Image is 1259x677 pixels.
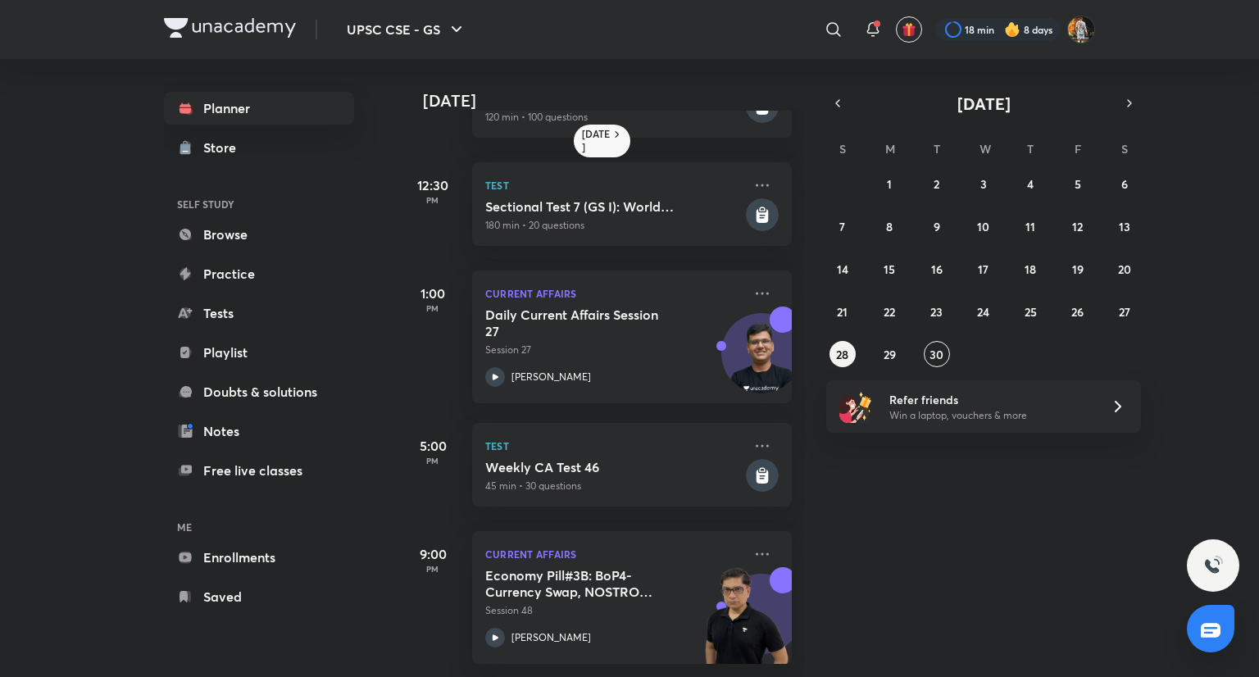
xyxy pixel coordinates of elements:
p: Win a laptop, vouchers & more [889,408,1091,423]
h5: Economy Pill#3B: BoP4- Currency Swap, NOSTRO Vostro, DE dollarization, FEMA, LRS etc [485,567,689,600]
h6: [DATE] [582,128,611,154]
a: Browse [164,218,354,251]
button: September 6, 2025 [1111,170,1138,197]
button: September 11, 2025 [1017,213,1043,239]
a: Free live classes [164,454,354,487]
button: September 23, 2025 [924,298,950,325]
a: Saved [164,580,354,613]
h5: Weekly CA Test 46 [485,459,743,475]
a: Planner [164,92,354,125]
button: September 17, 2025 [970,256,997,282]
button: September 9, 2025 [924,213,950,239]
button: [DATE] [849,92,1118,115]
button: September 29, 2025 [876,341,902,367]
abbr: Sunday [839,141,846,157]
p: PM [400,303,466,313]
button: September 8, 2025 [876,213,902,239]
abbr: Saturday [1121,141,1128,157]
p: Test [485,436,743,456]
abbr: September 23, 2025 [930,304,943,320]
p: 120 min • 100 questions [485,110,743,125]
a: Tests [164,297,354,329]
button: September 7, 2025 [829,213,856,239]
h5: Sectional Test 7 (GS I): World Geography + Current Affairs [485,198,743,215]
abbr: September 22, 2025 [884,304,895,320]
abbr: September 9, 2025 [934,219,940,234]
button: UPSC CSE - GS [337,13,476,46]
h5: 12:30 [400,175,466,195]
h5: 9:00 [400,544,466,564]
abbr: September 29, 2025 [884,347,896,362]
img: Company Logo [164,18,296,38]
abbr: Thursday [1027,141,1034,157]
button: September 19, 2025 [1065,256,1091,282]
abbr: Monday [885,141,895,157]
a: Store [164,131,354,164]
abbr: September 16, 2025 [931,261,943,277]
abbr: September 8, 2025 [886,219,893,234]
a: Playlist [164,336,354,369]
h6: ME [164,513,354,541]
p: PM [400,456,466,466]
a: Practice [164,257,354,290]
abbr: September 6, 2025 [1121,176,1128,192]
h5: 5:00 [400,436,466,456]
abbr: September 19, 2025 [1072,261,1084,277]
abbr: September 27, 2025 [1119,304,1130,320]
button: avatar [896,16,922,43]
p: Current Affairs [485,284,743,303]
abbr: September 30, 2025 [929,347,943,362]
button: September 24, 2025 [970,298,997,325]
button: September 22, 2025 [876,298,902,325]
h6: SELF STUDY [164,190,354,218]
p: Session 27 [485,343,743,357]
p: 180 min • 20 questions [485,218,743,233]
button: September 28, 2025 [829,341,856,367]
abbr: September 11, 2025 [1025,219,1035,234]
img: avatar [902,22,916,37]
abbr: September 25, 2025 [1025,304,1037,320]
button: September 21, 2025 [829,298,856,325]
img: Avatar [722,322,801,401]
abbr: September 14, 2025 [837,261,848,277]
abbr: September 21, 2025 [837,304,848,320]
abbr: September 17, 2025 [978,261,989,277]
button: September 4, 2025 [1017,170,1043,197]
abbr: September 13, 2025 [1119,219,1130,234]
button: September 18, 2025 [1017,256,1043,282]
p: Session 48 [485,603,743,618]
a: Company Logo [164,18,296,42]
button: September 3, 2025 [970,170,997,197]
abbr: September 5, 2025 [1075,176,1081,192]
abbr: September 4, 2025 [1027,176,1034,192]
button: September 25, 2025 [1017,298,1043,325]
abbr: September 26, 2025 [1071,304,1084,320]
abbr: September 2, 2025 [934,176,939,192]
p: 45 min • 30 questions [485,479,743,493]
abbr: September 20, 2025 [1118,261,1131,277]
abbr: September 3, 2025 [980,176,987,192]
p: PM [400,564,466,574]
h4: [DATE] [423,91,808,111]
p: [PERSON_NAME] [511,630,591,645]
button: September 2, 2025 [924,170,950,197]
div: Store [203,138,246,157]
button: September 10, 2025 [970,213,997,239]
button: September 13, 2025 [1111,213,1138,239]
img: referral [839,390,872,423]
img: Prakhar Singh [1067,16,1095,43]
button: September 1, 2025 [876,170,902,197]
abbr: September 12, 2025 [1072,219,1083,234]
p: PM [400,195,466,205]
button: September 16, 2025 [924,256,950,282]
abbr: September 10, 2025 [977,219,989,234]
a: Doubts & solutions [164,375,354,408]
a: Enrollments [164,541,354,574]
p: Current Affairs [485,544,743,564]
h5: 1:00 [400,284,466,303]
abbr: Wednesday [979,141,991,157]
span: [DATE] [957,93,1011,115]
a: Notes [164,415,354,448]
h5: Daily Current Affairs Session 27 [485,307,689,339]
button: September 12, 2025 [1065,213,1091,239]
